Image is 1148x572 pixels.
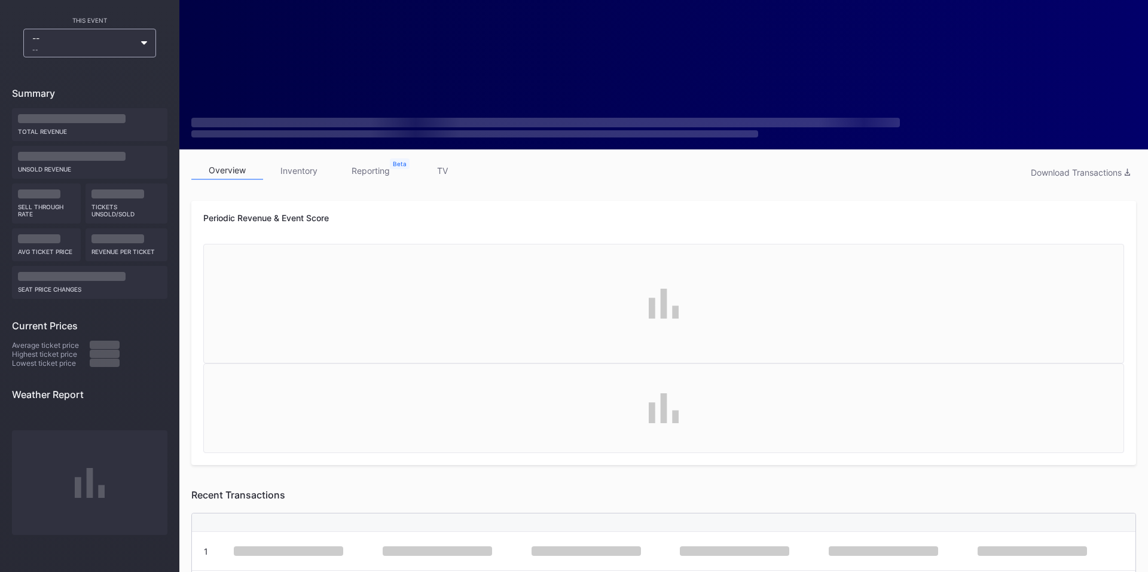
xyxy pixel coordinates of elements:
[407,161,478,180] a: TV
[203,213,1124,223] div: Periodic Revenue & Event Score
[12,389,167,400] div: Weather Report
[18,243,75,255] div: Avg ticket price
[91,243,162,255] div: Revenue per ticket
[32,46,135,53] div: --
[12,359,90,368] div: Lowest ticket price
[18,123,161,135] div: Total Revenue
[1031,167,1130,178] div: Download Transactions
[191,489,1136,501] div: Recent Transactions
[1025,164,1136,181] button: Download Transactions
[18,161,161,173] div: Unsold Revenue
[12,87,167,99] div: Summary
[263,161,335,180] a: inventory
[12,350,90,359] div: Highest ticket price
[335,161,407,180] a: reporting
[12,17,167,24] div: This Event
[204,546,208,556] div: 1
[12,320,167,332] div: Current Prices
[91,198,162,218] div: Tickets Unsold/Sold
[12,341,90,350] div: Average ticket price
[32,33,135,53] div: --
[18,198,75,218] div: Sell Through Rate
[191,161,263,180] a: overview
[18,281,161,293] div: seat price changes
